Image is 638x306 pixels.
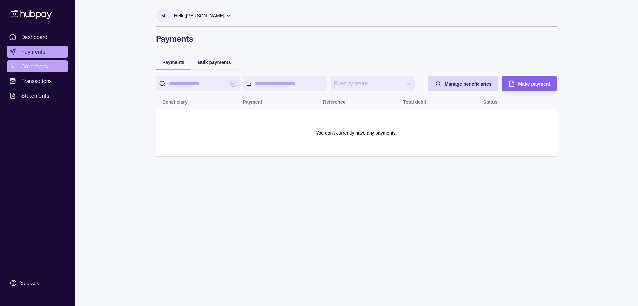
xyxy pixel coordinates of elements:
[21,62,48,70] span: Collections
[20,279,39,287] div: Support
[162,60,184,65] span: Payments
[483,99,498,105] p: Status
[316,129,397,137] p: You don't currently have any payments.
[518,81,550,87] span: Make payment
[21,48,45,56] span: Payments
[428,76,498,91] button: Manage beneficiaries
[7,276,68,290] a: Support
[198,60,231,65] span: Bulk payments
[169,76,227,91] input: search
[7,31,68,43] a: Dashboard
[7,75,68,87] a: Transactions
[403,99,426,105] p: Total debit
[502,76,557,91] button: Make payment
[161,12,165,19] p: M
[21,77,52,85] span: Transactions
[7,60,68,72] a: Collections
[445,81,492,87] span: Manage beneficiaries
[21,33,48,41] span: Dashboard
[174,12,224,19] p: Hello, [PERSON_NAME]
[162,99,187,105] p: Beneficiary
[323,99,346,105] p: Reference
[243,99,262,105] p: Payment
[21,92,49,100] span: Statements
[156,33,557,44] h1: Payments
[7,46,68,58] a: Payments
[7,90,68,102] a: Statements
